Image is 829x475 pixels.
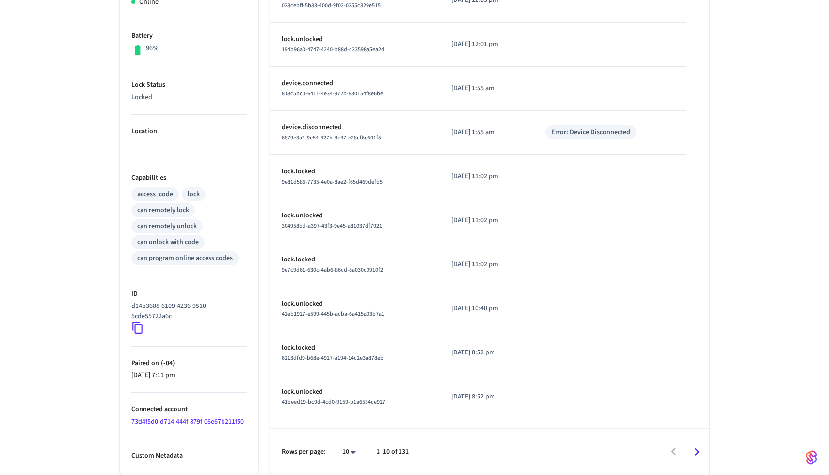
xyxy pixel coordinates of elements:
div: Error: Device Disconnected [551,127,630,138]
span: 6879e3a2-9e54-427b-8c47-e28cf6c601f5 [282,134,381,142]
p: Battery [131,31,247,41]
div: access_code [137,189,173,199]
p: lock.unlocked [282,211,428,221]
span: 41beed19-bc9d-4cd0-9159-b1a6534ce927 [282,398,385,406]
span: 818c5bc0-6411-4e34-972b-930154f8e6be [282,90,383,98]
p: lock.unlocked [282,299,428,309]
p: Rows per page: [282,447,326,457]
p: lock.unlocked [282,34,428,45]
p: Connected account [131,404,247,414]
div: can program online access codes [137,253,233,263]
p: device.disconnected [282,123,428,133]
span: ( -04 ) [159,358,175,368]
div: 10 [337,445,361,459]
span: 304958bd-a397-43f3-9e45-a81037df7921 [282,222,382,230]
span: 6213dfd9-b68e-4927-a194-14c2e3a878eb [282,354,383,362]
p: 96% [146,44,159,54]
p: [DATE] 1:55 am [451,83,522,93]
p: [DATE] 10:40 pm [451,304,522,314]
div: lock [188,189,200,199]
p: lock.locked [282,343,428,353]
p: [DATE] 12:01 pm [451,39,522,49]
p: Location [131,126,247,137]
p: [DATE] 11:02 pm [451,215,522,226]
div: can unlock with code [137,237,199,247]
p: [DATE] 7:11 pm [131,370,247,381]
p: Locked [131,92,247,103]
p: Paired on [131,358,247,368]
span: 028cebff-5b83-400d-9f02-0255c829e515 [282,1,381,10]
p: lock.locked [282,255,428,265]
img: SeamLogoGradient.69752ec5.svg [806,450,817,465]
p: [DATE] 11:02 pm [451,260,522,270]
div: can remotely unlock [137,221,197,231]
span: 9e81d586-7735-4e0a-8ae2-f65d469defb5 [282,178,383,186]
p: 1–10 of 131 [376,447,409,457]
p: [DATE] 11:02 pm [451,171,522,182]
p: device.connected [282,78,428,89]
p: ID [131,289,247,299]
span: 9e7c9d61-630c-4ab6-86cd-8a030c0910f2 [282,266,383,274]
p: lock.locked [282,167,428,177]
p: — [131,139,247,149]
p: [DATE] 8:52 pm [451,348,522,358]
p: Lock Status [131,80,247,90]
div: can remotely lock [137,205,189,215]
p: [DATE] 8:52 pm [451,392,522,402]
p: Custom Metadata [131,451,247,461]
span: 194b96a0-4747-4240-b88d-c23598a5ea2d [282,46,384,54]
button: Go to next page [686,441,708,463]
span: 42eb1927-e599-445b-acba-6a415a03b7a1 [282,310,384,318]
p: Capabilities [131,173,247,183]
p: lock.unlocked [282,387,428,397]
p: d14b3688-6109-4236-9510-5cde55722a6c [131,301,243,322]
a: 73d4f5d0-d714-444f-879f-06e67b211f50 [131,417,244,427]
p: [DATE] 1:55 am [451,127,522,138]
